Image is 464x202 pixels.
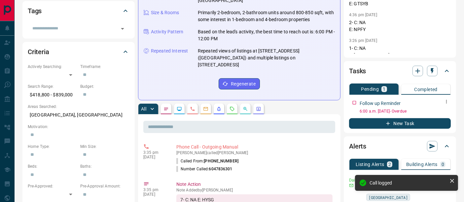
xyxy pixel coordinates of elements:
[360,108,451,114] p: 6:00 a.m. [DATE] - Overdue
[190,106,195,112] svg: Calls
[256,106,261,112] svg: Agent Actions
[349,45,451,66] p: 1- C: NA E: [DOMAIN_NAME] LA: [GEOGRAPHIC_DATA]
[28,64,77,70] p: Actively Searching:
[216,106,222,112] svg: Listing Alerts
[176,158,238,164] p: Called From:
[80,84,129,89] p: Budget:
[28,163,77,169] p: Beds:
[80,183,129,189] p: Pre-Approval Amount:
[28,47,49,57] h2: Criteria
[360,100,401,107] p: Follow up Reminder
[370,180,447,185] div: Call logged
[141,107,146,111] p: All
[143,187,166,192] p: 3:35 pm
[442,162,444,167] p: 0
[143,150,166,155] p: 3:35 pm
[163,106,169,112] svg: Notes
[28,104,129,110] p: Areas Searched:
[349,63,451,79] div: Tasks
[80,64,129,70] p: Timeframe:
[204,159,238,163] span: [PHONE_NUMBER]
[361,87,379,91] p: Pending
[28,6,42,16] h2: Tags
[28,44,129,60] div: Criteria
[151,28,183,35] p: Activity Pattern
[28,183,77,189] p: Pre-Approved:
[176,181,333,188] p: Note Action
[230,106,235,112] svg: Requests
[28,3,129,19] div: Tags
[151,9,179,16] p: Size & Rooms
[80,144,129,150] p: Min Size:
[198,28,335,42] p: Based on the lead's activity, the best time to reach out is: 6:00 PM - 12:00 PM
[349,141,366,151] h2: Alerts
[28,144,77,150] p: Home Type:
[151,48,188,54] p: Repeated Interest
[28,89,77,100] p: $418,800 - $839,000
[28,84,77,89] p: Search Range:
[349,13,377,17] p: 4:36 pm [DATE]
[349,183,354,188] svg: Email
[203,106,208,112] svg: Emails
[118,24,127,33] button: Open
[349,38,377,43] p: 3:26 pm [DATE]
[176,144,333,151] p: Phone Call - Outgoing Manual
[176,166,232,172] p: Number Called:
[143,155,166,159] p: [DATE]
[80,163,129,169] p: Baths:
[198,48,335,68] p: Repeated views of listings at [STREET_ADDRESS] ([GEOGRAPHIC_DATA]) and multiple listings on [STRE...
[176,188,333,192] p: Note Added by [PERSON_NAME]
[383,87,385,91] p: 1
[388,162,391,167] p: 2
[28,124,129,130] p: Motivation:
[414,87,438,92] p: Completed
[143,192,166,197] p: [DATE]
[28,110,129,120] p: [GEOGRAPHIC_DATA], [GEOGRAPHIC_DATA]
[349,19,451,33] p: 2- C: NA E: NPFY
[243,106,248,112] svg: Opportunities
[356,162,384,167] p: Listing Alerts
[406,162,438,167] p: Building Alerts
[349,66,366,76] h2: Tasks
[209,167,232,171] span: 6047836301
[349,138,451,154] div: Alerts
[198,9,335,23] p: Primarily 2-bedroom, 2-bathroom units around 800-850 sqft, with some interest in 1-bedroom and 4-...
[349,177,362,183] p: Daily
[176,151,333,155] p: [PERSON_NAME] called [PERSON_NAME]
[219,78,260,89] button: Regenerate
[369,194,408,201] span: [GEOGRAPHIC_DATA]
[177,106,182,112] svg: Lead Browsing Activity
[349,118,451,129] button: New Task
